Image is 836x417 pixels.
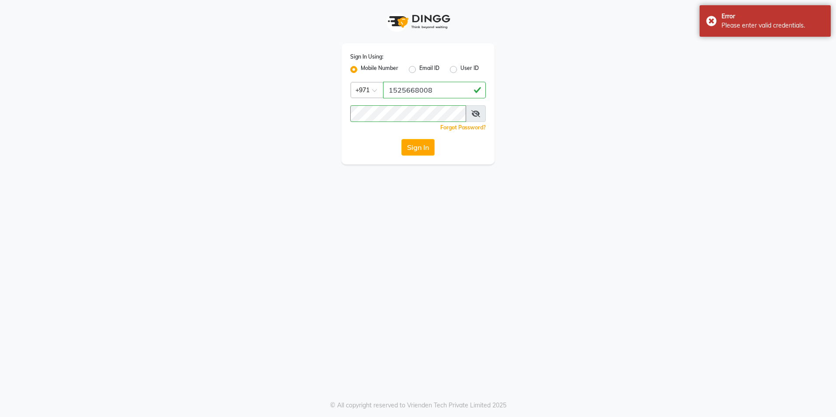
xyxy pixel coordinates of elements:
label: User ID [460,64,479,75]
label: Mobile Number [361,64,398,75]
label: Sign In Using: [350,53,383,61]
img: logo1.svg [383,9,453,35]
div: Please enter valid credentials. [721,21,824,30]
label: Email ID [419,64,439,75]
input: Username [350,105,466,122]
a: Forgot Password? [440,124,486,131]
input: Username [383,82,486,98]
div: Error [721,12,824,21]
button: Sign In [401,139,435,156]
